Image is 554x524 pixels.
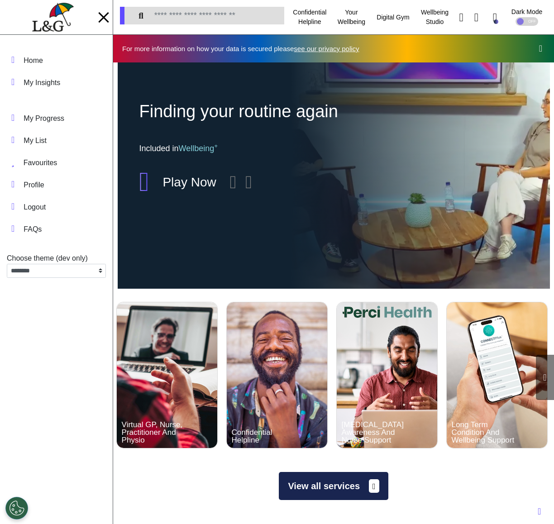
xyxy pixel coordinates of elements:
[24,202,46,213] div: Logout
[232,429,302,444] div: Confidential Helpline
[342,421,412,444] div: [MEDICAL_DATA] Awareness And Nurse Support
[5,497,28,519] button: Open Preferences
[279,472,388,500] button: View all services
[511,9,542,15] div: Dark Mode
[294,45,359,52] a: see our privacy policy
[372,5,414,30] div: Digital Gym
[179,144,218,153] span: Wellbeing
[214,143,218,149] sup: +
[516,17,538,26] div: OFF
[24,113,64,124] div: My Progress
[24,55,43,66] div: Home
[289,5,330,30] div: Confidential Helpline
[7,253,106,264] div: Choose theme (dev only)
[24,180,44,191] div: Profile
[139,143,377,155] div: Included in
[24,224,42,235] div: FAQs
[414,5,456,30] div: Wellbeing Studio
[162,173,216,192] div: Play Now
[330,5,372,30] div: Your Wellbeing
[122,45,368,52] div: For more information on how your data is secured please
[32,3,73,32] img: company logo
[122,421,192,444] div: Virtual GP, Nurse, Practitioner And Physio
[24,157,57,168] div: Favourites
[452,421,522,444] div: Long Term Condition And Wellbeing Support
[24,77,60,88] div: My Insights
[139,99,377,124] div: Finding your routine again
[24,135,47,146] div: My List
